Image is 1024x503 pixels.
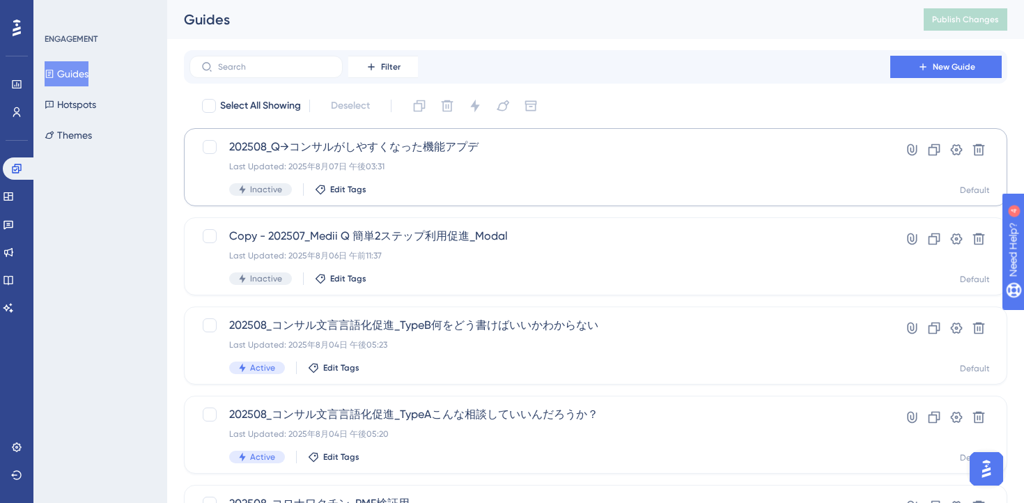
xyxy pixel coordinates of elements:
[45,61,88,86] button: Guides
[330,184,366,195] span: Edit Tags
[229,139,851,155] span: 202508_Q→コンサルがしやすくなった機能アプデ
[924,8,1007,31] button: Publish Changes
[229,317,851,334] span: 202508_コンサル文言言語化促進_TypeB何をどう書けばいいかわからない
[250,362,275,373] span: Active
[381,61,401,72] span: Filter
[932,14,999,25] span: Publish Changes
[229,428,851,440] div: Last Updated: 2025年8月04日 午後05:20
[184,10,889,29] div: Guides
[218,62,331,72] input: Search
[45,33,98,45] div: ENGAGEMENT
[250,273,282,284] span: Inactive
[960,452,990,463] div: Default
[229,161,851,172] div: Last Updated: 2025年8月07日 午後03:31
[229,339,851,350] div: Last Updated: 2025年8月04日 午後05:23
[315,273,366,284] button: Edit Tags
[965,448,1007,490] iframe: UserGuiding AI Assistant Launcher
[315,184,366,195] button: Edit Tags
[960,363,990,374] div: Default
[308,451,359,463] button: Edit Tags
[97,7,101,18] div: 4
[331,98,370,114] span: Deselect
[250,184,282,195] span: Inactive
[45,92,96,117] button: Hotspots
[220,98,301,114] span: Select All Showing
[330,273,366,284] span: Edit Tags
[229,250,851,261] div: Last Updated: 2025年8月06日 午前11:37
[348,56,418,78] button: Filter
[323,362,359,373] span: Edit Tags
[323,451,359,463] span: Edit Tags
[318,93,382,118] button: Deselect
[45,123,92,148] button: Themes
[33,3,87,20] span: Need Help?
[890,56,1002,78] button: New Guide
[308,362,359,373] button: Edit Tags
[933,61,975,72] span: New Guide
[960,185,990,196] div: Default
[229,406,851,423] span: 202508_コンサル文言言語化促進_TypeAこんな相談していいんだろうか？
[250,451,275,463] span: Active
[229,228,851,245] span: Copy - 202507_Medii Q 簡単2ステップ利用促進_Modal
[960,274,990,285] div: Default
